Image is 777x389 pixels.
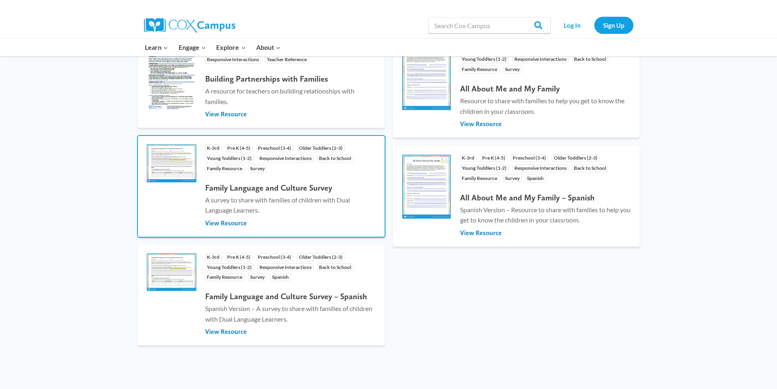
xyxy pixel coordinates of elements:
img: Cox Campus [144,18,235,33]
a: Older Toddlers (2-3) Young Toddlers (1-2) Infants(0-1) Responsive Interactions Teacher Reference ... [138,38,385,128]
a: K-3rd Pre K (4-5) Preschool (3-4) Older Toddlers (2-3) Young Toddlers (1-2) Responsive Interactio... [393,37,640,138]
span: Survey [248,273,267,281]
span: View Resource [205,327,247,336]
nav: Secondary Navigation [555,17,633,33]
button: Child menu of Explore [211,39,251,56]
span: Spanish [525,174,546,182]
span: Teacher Reference [265,56,309,64]
span: K-3rd [205,253,222,261]
span: Young Toddlers (1-2) [460,56,509,63]
nav: Primary Navigation [140,39,286,56]
a: Sign Up [594,17,633,33]
input: Search Cox Campus [428,17,551,33]
span: Responsive Interactions [205,56,261,64]
span: Survey [503,174,522,182]
img: Building-Parnterships-with-Families-8eb2e918-c4f2-4e4f-be14-623e163c5a22-39941f42-8184-41a7-a05e-... [146,46,197,111]
img: allaboutme-tbnail-1-e4d25252-8dfc-4083-81a5-6a06e7d59d0c-233x300.jpg [401,45,452,111]
span: K-3rd [460,154,477,162]
span: Responsive Interactions [512,56,569,63]
span: Young Toddlers (1-2) [460,164,509,172]
span: Older Toddlers (2-3) [297,253,345,261]
span: Older Toddlers (2-3) [552,154,600,162]
span: Preschool (3-4) [256,253,294,261]
h4: All About Me and My Family – Spanish [460,193,631,202]
h4: Family Language and Culture Survey – Spanish [205,291,376,301]
span: Young Toddlers (1-2) [205,155,254,162]
button: Child menu of Learn [140,39,174,56]
span: Preschool (3-4) [256,144,294,152]
h4: Building Partnerships with Families [205,74,376,84]
span: Pre K (4-5) [480,154,507,162]
p: Spanish Version – A survey to share with families of children with Dual Language Learners. [205,303,376,324]
img: famillangsurv-68d099cd-4c5a-4af5-b7f6-2b1ff3fdbc15-300x224.jpg [146,253,197,291]
span: Back to School [317,155,354,162]
span: Young Toddlers (1-2) [205,263,254,271]
span: Survey [248,164,267,172]
span: View Resource [460,120,502,129]
span: View Resource [205,219,247,228]
span: Back to School [572,164,609,172]
h4: All About Me and My Family [460,84,631,93]
span: Back to School [317,263,354,271]
p: Resource to share with families to help you get to know the children in your classroom. [460,96,631,116]
span: Family Resource [205,164,245,172]
span: Responsive Interactions [512,164,569,172]
button: Child menu of Engage [173,39,211,56]
h4: Family Language and Culture Survey [205,183,376,193]
p: Spanish Version – Resource to share with families to help you get to know the children in your cl... [460,205,631,225]
span: View Resource [205,110,247,119]
button: Child menu of About [251,39,286,56]
a: Log In [555,17,590,33]
span: Pre K (4-5) [225,144,252,152]
span: Family Resource [460,174,500,182]
a: K-3rd Pre K (4-5) Preschool (3-4) Older Toddlers (2-3) Young Toddlers (1-2) Responsive Interactio... [138,245,385,346]
span: Survey [503,66,522,73]
span: Spanish [270,273,291,281]
span: Family Resource [460,66,500,73]
a: K-3rd Pre K (4-5) Preschool (3-4) Older Toddlers (2-3) Young Toddlers (1-2) Responsive Interactio... [393,146,640,247]
span: Responsive Interactions [257,155,314,162]
span: Responsive Interactions [257,263,314,271]
p: A resource for teachers on building relationships with families. [205,86,376,107]
img: famillangsurv-68d099cd-4c5a-4af5-b7f6-2b1ff3fdbc15-300x224.jpg [146,144,197,182]
span: Pre K (4-5) [225,253,252,261]
span: Older Toddlers (2-3) [297,144,345,152]
p: A survey to share with families of children with Dual Language Learners. [205,195,376,216]
img: allaboutme-tbnail-1-e4d25252-8dfc-4083-81a5-6a06e7d59d0c-233x300.jpg [401,154,452,220]
a: K-3rd Pre K (4-5) Preschool (3-4) Older Toddlers (2-3) Young Toddlers (1-2) Responsive Interactio... [138,136,385,237]
span: Family Resource [205,273,245,281]
span: Back to School [572,56,609,63]
span: K-3rd [205,144,222,152]
span: View Resource [460,229,502,238]
span: Preschool (3-4) [511,154,549,162]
